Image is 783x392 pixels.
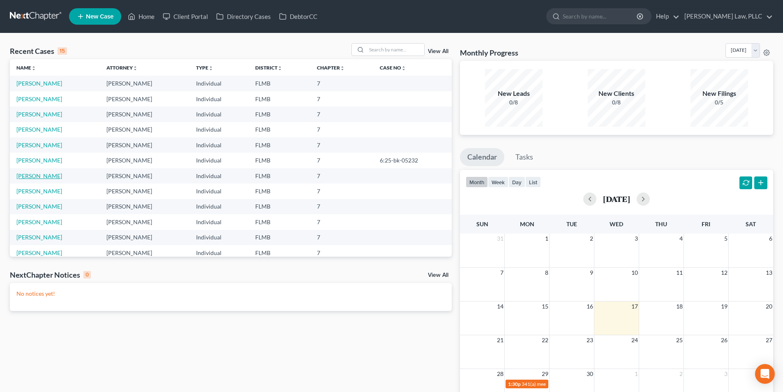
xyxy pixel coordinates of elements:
div: NextChapter Notices [10,270,91,280]
a: [PERSON_NAME] Law, PLLC [680,9,773,24]
td: [PERSON_NAME] [100,230,190,245]
a: [PERSON_NAME] [16,218,62,225]
td: [PERSON_NAME] [100,183,190,199]
button: week [488,176,508,188]
td: 7 [310,91,373,107]
td: [PERSON_NAME] [100,153,190,168]
div: 0 [83,271,91,278]
a: Nameunfold_more [16,65,36,71]
td: 7 [310,245,373,260]
td: FLMB [249,153,310,168]
td: 7 [310,122,373,137]
span: 5 [723,234,728,244]
td: Individual [189,91,249,107]
a: [PERSON_NAME] [16,188,62,195]
td: FLMB [249,107,310,122]
td: [PERSON_NAME] [100,245,190,260]
span: 7 [499,268,504,278]
div: New Leads [485,89,543,98]
span: 29 [541,369,549,379]
a: [PERSON_NAME] [16,111,62,118]
td: [PERSON_NAME] [100,76,190,91]
span: 6 [768,234,773,244]
button: list [525,176,541,188]
div: 0/5 [691,98,748,107]
span: 4 [679,234,684,244]
span: Tue [566,220,577,227]
span: 1 [634,369,639,379]
td: Individual [189,183,249,199]
a: Home [124,9,159,24]
span: 30 [586,369,594,379]
td: FLMB [249,199,310,214]
span: 21 [496,335,504,345]
div: 0/8 [485,98,543,107]
td: Individual [189,168,249,183]
a: Calendar [460,148,504,166]
a: [PERSON_NAME] [16,95,62,102]
div: New Clients [588,89,645,98]
span: 13 [765,268,773,278]
a: [PERSON_NAME] [16,141,62,148]
a: Help [652,9,679,24]
td: [PERSON_NAME] [100,199,190,214]
a: Case Nounfold_more [380,65,406,71]
td: Individual [189,230,249,245]
span: 31 [496,234,504,244]
div: 15 [58,47,67,55]
span: Wed [610,220,623,227]
span: Mon [520,220,534,227]
span: 16 [586,302,594,311]
td: Individual [189,107,249,122]
span: 18 [675,302,684,311]
a: [PERSON_NAME] [16,172,62,179]
i: unfold_more [277,66,282,71]
span: 2 [679,369,684,379]
a: Attorneyunfold_more [106,65,138,71]
button: day [508,176,525,188]
div: Open Intercom Messenger [755,364,775,384]
td: 7 [310,183,373,199]
a: DebtorCC [275,9,321,24]
td: Individual [189,137,249,153]
a: View All [428,272,448,278]
span: 28 [496,369,504,379]
span: 20 [765,302,773,311]
a: [PERSON_NAME] [16,249,62,256]
span: 26 [720,335,728,345]
span: 3 [723,369,728,379]
a: View All [428,49,448,54]
h3: Monthly Progress [460,48,518,58]
div: Recent Cases [10,46,67,56]
td: 7 [310,137,373,153]
span: 8 [544,268,549,278]
span: 2 [589,234,594,244]
td: [PERSON_NAME] [100,107,190,122]
span: 24 [631,335,639,345]
td: FLMB [249,122,310,137]
a: Tasks [508,148,540,166]
td: FLMB [249,91,310,107]
td: FLMB [249,245,310,260]
i: unfold_more [340,66,345,71]
td: 7 [310,214,373,230]
span: 3 [634,234,639,244]
td: 7 [310,76,373,91]
span: 9 [589,268,594,278]
td: Individual [189,245,249,260]
button: month [466,176,488,188]
td: FLMB [249,183,310,199]
span: 14 [496,302,504,311]
a: [PERSON_NAME] [16,234,62,241]
a: Districtunfold_more [255,65,282,71]
input: Search by name... [563,9,638,24]
a: [PERSON_NAME] [16,80,62,87]
td: Individual [189,214,249,230]
input: Search by name... [367,44,424,56]
span: 27 [765,335,773,345]
td: 7 [310,107,373,122]
td: FLMB [249,214,310,230]
a: Client Portal [159,9,212,24]
td: 6:25-bk-05232 [373,153,452,168]
td: 7 [310,199,373,214]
